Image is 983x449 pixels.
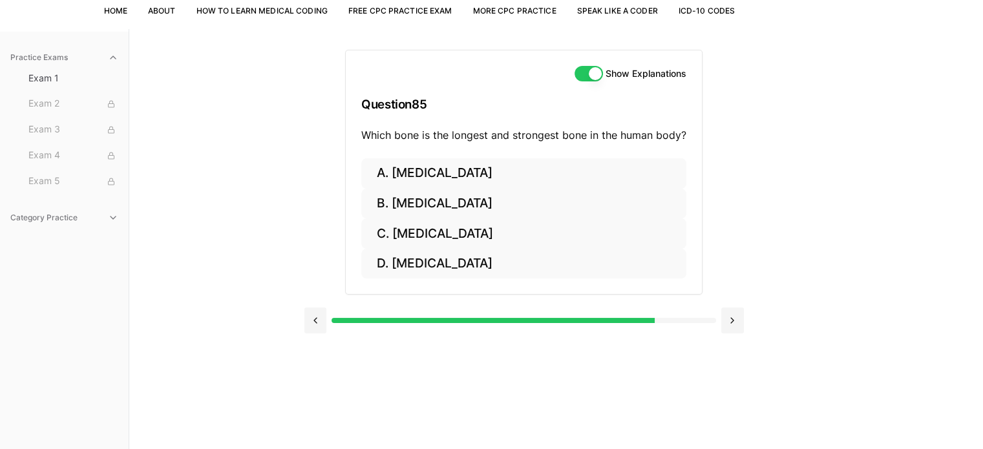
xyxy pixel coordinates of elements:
button: Practice Exams [5,47,123,68]
a: More CPC Practice [472,6,556,16]
a: Free CPC Practice Exam [348,6,452,16]
a: ICD-10 Codes [679,6,735,16]
span: Exam 1 [28,72,118,85]
button: B. [MEDICAL_DATA] [361,189,686,219]
label: Show Explanations [606,69,686,78]
button: Exam 1 [23,68,123,89]
button: Exam 5 [23,171,123,192]
a: Speak Like a Coder [577,6,658,16]
a: Home [104,6,127,16]
button: Exam 4 [23,145,123,166]
span: Exam 5 [28,174,118,189]
a: About [148,6,176,16]
button: Exam 2 [23,94,123,114]
button: A. [MEDICAL_DATA] [361,158,686,189]
button: D. [MEDICAL_DATA] [361,249,686,279]
a: How to Learn Medical Coding [196,6,328,16]
span: Exam 3 [28,123,118,137]
button: Category Practice [5,207,123,228]
button: Exam 3 [23,120,123,140]
span: Exam 4 [28,149,118,163]
button: C. [MEDICAL_DATA] [361,218,686,249]
span: Exam 2 [28,97,118,111]
h3: Question 85 [361,85,686,123]
p: Which bone is the longest and strongest bone in the human body? [361,127,686,143]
